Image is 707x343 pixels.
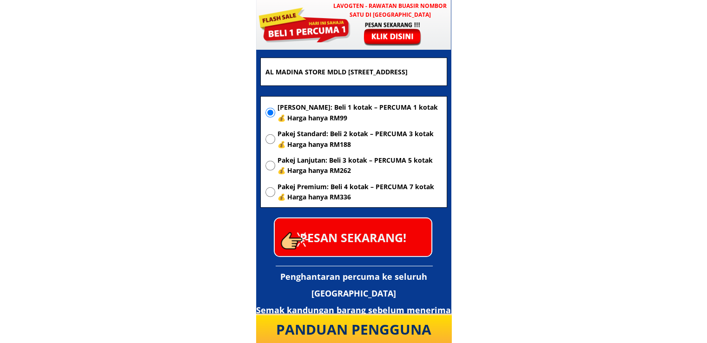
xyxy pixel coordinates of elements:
[278,102,442,123] span: [PERSON_NAME]: Beli 1 kotak – PERCUMA 1 kotak 💰 Harga hanya RM99
[278,129,442,150] span: Pakej Standard: Beli 2 kotak – PERCUMA 3 kotak 💰 Harga hanya RM188
[278,182,442,203] span: Pakej Premium: Beli 4 kotak – PERCUMA 7 kotak 💰 Harga hanya RM336
[264,318,444,341] div: PANDUAN PENGGUNA
[278,155,442,176] span: Pakej Lanjutan: Beli 3 kotak – PERCUMA 5 kotak 💰 Harga hanya RM262
[329,1,451,19] h3: LAVOGTEN - Rawatan Buasir Nombor Satu di [GEOGRAPHIC_DATA]
[256,268,451,318] h3: Penghantaran percuma ke seluruh [GEOGRAPHIC_DATA] Semak kandungan barang sebelum menerima
[263,58,444,86] input: Alamat
[275,218,431,256] p: PESAN SEKARANG!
